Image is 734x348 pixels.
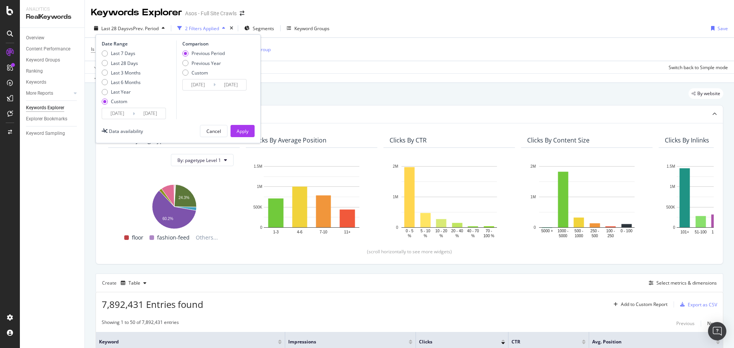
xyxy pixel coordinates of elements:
div: Last 3 Months [111,70,141,76]
div: Table [128,281,140,285]
div: Last 6 Months [111,79,141,86]
div: Date Range [102,40,174,47]
div: Keyword Groups [294,25,330,32]
div: Clicks By Inlinks [665,136,709,144]
div: More Reports [26,89,53,97]
text: 0 [396,225,398,230]
span: Keyword [99,338,266,345]
div: Last 28 Days [111,60,138,66]
div: Custom [111,98,127,105]
div: arrow-right-arrow-left [240,11,244,16]
text: 1-3 [273,230,279,234]
span: vs Prev. Period [128,25,159,32]
text: 0 [534,225,536,230]
div: Last 3 Months [102,70,141,76]
div: Previous Year [182,60,225,66]
text: 2M [393,164,398,168]
button: Cancel [200,125,227,137]
input: Start Date [183,79,213,90]
text: 500K [253,205,263,209]
button: Select metrics & dimensions [646,278,717,288]
text: 101+ [680,230,689,234]
div: Keyword Sampling [26,129,65,138]
text: 500 [591,234,598,238]
button: Export as CSV [677,298,717,311]
span: 7,892,431 Entries found [102,298,203,311]
span: Avg. Position [592,338,705,345]
div: Previous Year [192,60,221,66]
div: Asos - Full Site Crawls [185,10,237,17]
a: Content Performance [26,45,79,53]
div: times [228,24,235,32]
button: Apply [91,61,113,73]
div: Keyword Groups [26,56,60,64]
span: By: pagetype Level 1 [177,157,221,163]
div: Showing 1 to 50 of 7,892,431 entries [102,319,179,328]
svg: A chart. [527,162,646,239]
text: 60.2% [162,217,173,221]
div: Clicks By CTR [390,136,427,144]
text: % [471,234,475,238]
text: 10 - 20 [435,229,448,233]
text: 1.5M [254,164,262,168]
svg: A chart. [390,162,509,239]
input: End Date [216,79,246,90]
span: Segments [253,25,274,32]
button: Add to Custom Report [611,298,667,311]
div: Switch back to Simple mode [669,64,728,71]
text: 1.5M [667,164,675,168]
div: Keywords [26,78,46,86]
div: RealKeywords [26,13,78,21]
div: Analytics [26,6,78,13]
text: 1M [531,195,536,199]
div: Overview [26,34,44,42]
div: Create [102,277,149,289]
div: Save [718,25,728,32]
text: 5000 [559,234,568,238]
div: Previous [676,320,695,327]
text: 500K [666,205,676,209]
span: CTR [512,338,570,345]
text: 100 - [606,229,615,233]
div: Last 7 Days [111,50,135,57]
svg: A chart. [252,162,371,239]
text: 24.3% [179,196,189,200]
div: legacy label [689,88,723,99]
div: Last 28 Days [102,60,141,66]
text: 40 - 70 [467,229,479,233]
span: floor [132,233,143,242]
text: % [440,234,443,238]
div: Explorer Bookmarks [26,115,67,123]
text: 16-50 [711,230,721,234]
div: A chart. [114,181,234,230]
div: Cancel [206,128,221,134]
div: Keywords Explorer [91,6,182,19]
span: Impressions [288,338,397,345]
button: Save [708,22,728,34]
div: Keywords Explorer [26,104,64,112]
a: Keywords [26,78,79,86]
button: Switch back to Simple mode [666,61,728,73]
text: 2M [531,164,536,168]
text: 100 % [484,234,494,238]
input: Start Date [102,108,133,119]
text: 1000 - [558,229,568,233]
div: Clicks By Average Position [252,136,326,144]
text: 70 - [486,229,492,233]
a: Keyword Groups [26,56,79,64]
button: Previous [676,319,695,328]
span: fashion-feed [157,233,190,242]
text: 1M [257,185,262,189]
span: Others... [193,233,221,242]
button: Next [707,319,717,328]
a: Keywords Explorer [26,104,79,112]
span: By website [697,91,720,96]
text: 0 [673,225,675,230]
div: Custom [192,70,208,76]
div: Comparison [182,40,249,47]
text: 5000 + [541,229,553,233]
text: 0 - 100 [620,229,633,233]
div: Last 7 Days [102,50,141,57]
text: 51-100 [695,230,707,234]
